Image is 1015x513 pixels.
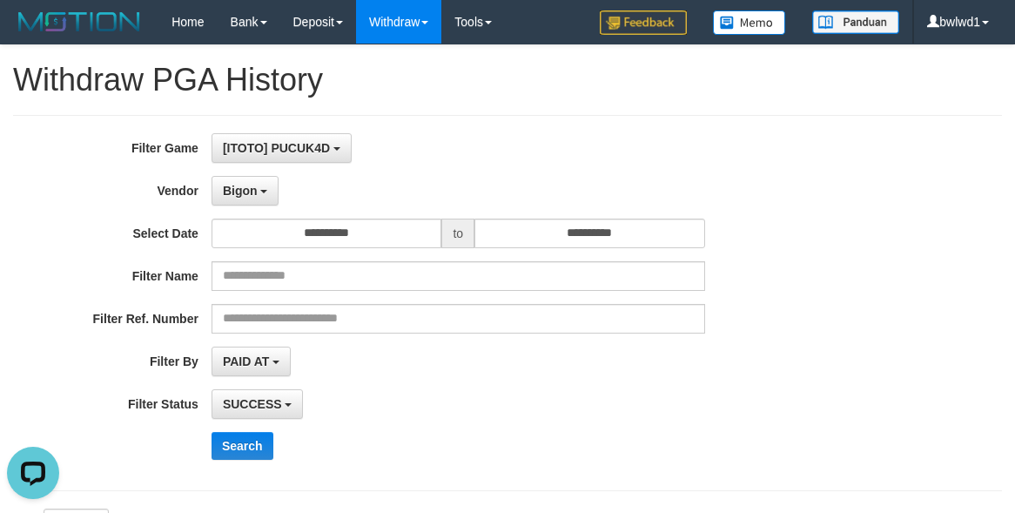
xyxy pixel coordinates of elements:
img: MOTION_logo.png [13,9,145,35]
button: SUCCESS [212,389,304,419]
img: Feedback.jpg [600,10,687,35]
button: PAID AT [212,347,291,376]
button: Bigon [212,176,279,206]
span: PAID AT [223,354,269,368]
button: Open LiveChat chat widget [7,7,59,59]
span: [ITOTO] PUCUK4D [223,141,330,155]
img: panduan.png [812,10,899,34]
h1: Withdraw PGA History [13,63,1002,98]
span: SUCCESS [223,397,282,411]
span: to [441,219,474,248]
button: Search [212,432,273,460]
img: Button%20Memo.svg [713,10,786,35]
span: Bigon [223,184,258,198]
button: [ITOTO] PUCUK4D [212,133,352,163]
